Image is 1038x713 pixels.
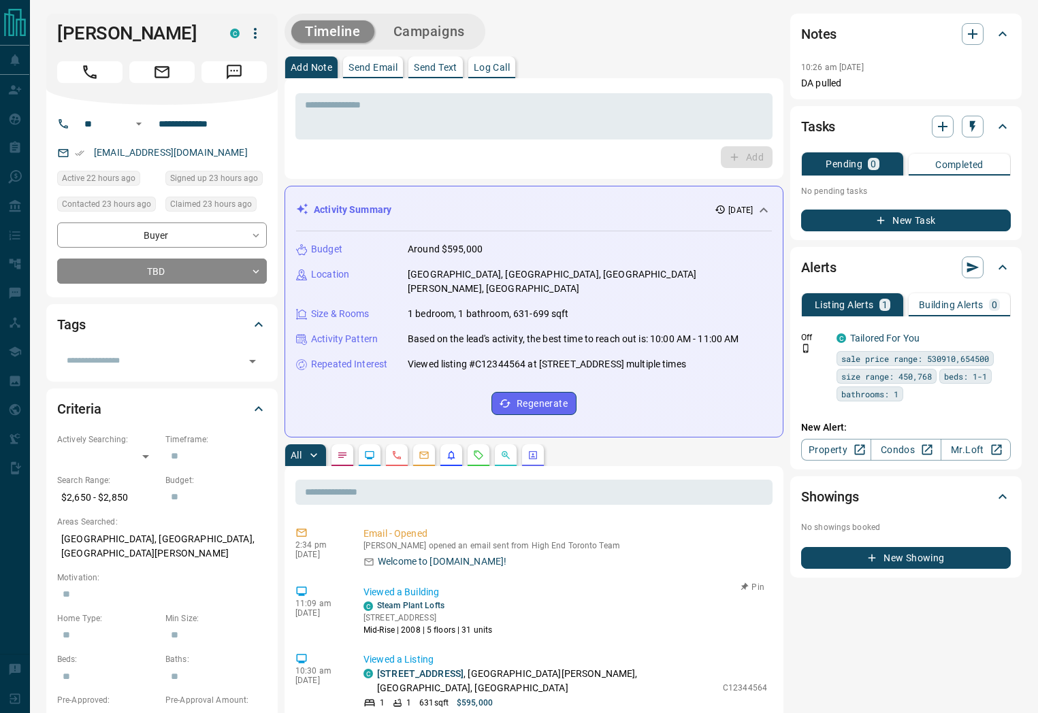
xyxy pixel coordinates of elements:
[801,251,1011,284] div: Alerts
[295,599,343,608] p: 11:09 am
[408,332,739,346] p: Based on the lead's activity, the best time to reach out is: 10:00 AM - 11:00 AM
[165,612,267,625] p: Min Size:
[408,267,772,296] p: [GEOGRAPHIC_DATA], [GEOGRAPHIC_DATA], [GEOGRAPHIC_DATA][PERSON_NAME], [GEOGRAPHIC_DATA]
[841,352,989,365] span: sale price range: 530910,654500
[311,357,387,371] p: Repeated Interest
[815,300,874,310] p: Listing Alerts
[377,667,716,695] p: , [GEOGRAPHIC_DATA][PERSON_NAME], [GEOGRAPHIC_DATA], [GEOGRAPHIC_DATA]
[243,352,262,371] button: Open
[801,420,1011,435] p: New Alert:
[801,331,828,344] p: Off
[837,333,846,343] div: condos.ca
[57,61,123,83] span: Call
[363,652,767,667] p: Viewed a Listing
[850,333,920,344] a: Tailored For You
[801,76,1011,90] p: DA pulled
[311,307,370,321] p: Size & Rooms
[170,197,252,211] span: Claimed 23 hours ago
[414,63,457,72] p: Send Text
[801,521,1011,533] p: No showings booked
[457,697,493,709] p: $595,000
[311,332,378,346] p: Activity Pattern
[380,697,385,709] p: 1
[57,528,267,565] p: [GEOGRAPHIC_DATA], [GEOGRAPHIC_DATA], [GEOGRAPHIC_DATA][PERSON_NAME]
[377,601,444,610] a: Steam Plant Lofts
[801,256,837,278] h2: Alerts
[57,571,267,584] p: Motivation:
[841,387,898,401] span: bathrooms: 1
[801,63,864,72] p: 10:26 am [DATE]
[944,369,987,383] span: beds: 1-1
[291,63,332,72] p: Add Note
[363,624,492,636] p: Mid-Rise | 2008 | 5 floors | 31 units
[363,541,767,550] p: [PERSON_NAME] opened an email sent from High End Toronto Team
[380,20,479,43] button: Campaigns
[408,357,686,371] p: Viewed listing #C12344564 at [STREET_ADDRESS] multiple times
[62,197,151,211] span: Contacted 23 hours ago
[295,540,343,550] p: 2:34 pm
[408,242,483,256] p: Around $595,000
[57,393,267,425] div: Criteria
[733,581,773,593] button: Pin
[801,344,811,353] svg: Push Notification Only
[129,61,195,83] span: Email
[801,110,1011,143] div: Tasks
[801,439,871,461] a: Property
[919,300,984,310] p: Building Alerts
[94,147,248,158] a: [EMAIL_ADDRESS][DOMAIN_NAME]
[801,23,837,45] h2: Notes
[882,300,888,310] p: 1
[474,63,510,72] p: Log Call
[363,669,373,678] div: condos.ca
[801,116,835,137] h2: Tasks
[826,159,862,169] p: Pending
[801,486,859,508] h2: Showings
[378,554,506,569] p: Welcome to [DOMAIN_NAME]!
[57,653,159,665] p: Beds:
[57,197,159,216] div: Sun Sep 14 2025
[311,242,342,256] p: Budget
[473,450,484,461] svg: Requests
[230,29,240,38] div: condos.ca
[62,171,135,185] span: Active 22 hours ago
[941,439,1011,461] a: Mr.Loft
[528,450,538,461] svg: Agent Actions
[57,171,159,190] div: Sun Sep 14 2025
[801,210,1011,231] button: New Task
[295,676,343,685] p: [DATE]
[165,433,267,446] p: Timeframe:
[337,450,348,461] svg: Notes
[446,450,457,461] svg: Listing Alerts
[419,697,449,709] p: 631 sqft
[57,308,267,341] div: Tags
[291,450,302,460] p: All
[57,486,159,509] p: $2,650 - $2,850
[314,203,391,217] p: Activity Summary
[296,197,772,222] div: Activity Summary[DATE]
[500,450,511,461] svg: Opportunities
[801,181,1011,201] p: No pending tasks
[165,197,267,216] div: Sun Sep 14 2025
[391,450,402,461] svg: Calls
[201,61,267,83] span: Message
[364,450,375,461] svg: Lead Browsing Activity
[419,450,429,461] svg: Emails
[871,159,876,169] p: 0
[165,171,267,190] div: Sun Sep 14 2025
[131,116,147,132] button: Open
[408,307,569,321] p: 1 bedroom, 1 bathroom, 631-699 sqft
[871,439,941,461] a: Condos
[57,398,101,420] h2: Criteria
[363,612,492,624] p: [STREET_ADDRESS]
[377,668,464,679] a: [STREET_ADDRESS]
[170,171,258,185] span: Signed up 23 hours ago
[295,608,343,618] p: [DATE]
[57,516,267,528] p: Areas Searched:
[165,653,267,665] p: Baths:
[57,433,159,446] p: Actively Searching:
[935,160,984,169] p: Completed
[295,550,343,559] p: [DATE]
[728,204,753,216] p: [DATE]
[841,369,932,383] span: size range: 450,768
[291,20,374,43] button: Timeline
